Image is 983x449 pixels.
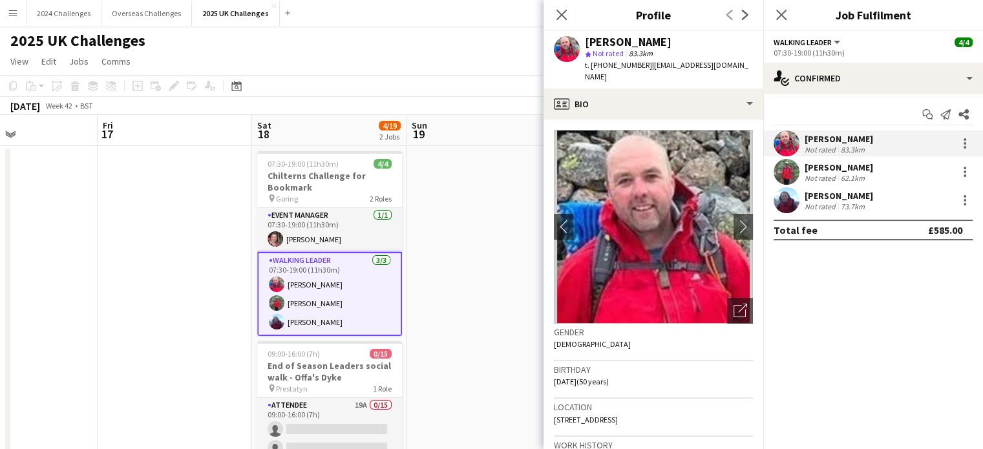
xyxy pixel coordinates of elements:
app-job-card: 07:30-19:00 (11h30m)4/4Chilterns Challenge for Bookmark Goring2 RolesEvent Manager1/107:30-19:00 ... [257,151,402,336]
h3: Profile [544,6,763,23]
span: t. [PHONE_NUMBER] [585,60,652,70]
h3: Location [554,401,753,413]
button: Walking Leader [774,37,842,47]
span: Not rated [593,48,624,58]
span: 2 Roles [370,194,392,204]
span: View [10,56,28,67]
span: 4/4 [374,159,392,169]
span: Goring [276,194,298,204]
span: [DEMOGRAPHIC_DATA] [554,339,631,349]
span: Sat [257,120,271,131]
div: Total fee [774,224,818,236]
h3: Gender [554,326,753,338]
h3: Chilterns Challenge for Bookmark [257,170,402,193]
div: Not rated [805,145,838,154]
app-card-role: Event Manager1/107:30-19:00 (11h30m)[PERSON_NAME] [257,208,402,252]
div: 83.3km [838,145,867,154]
img: Crew avatar or photo [554,130,753,324]
a: View [5,53,34,70]
span: 4/4 [955,37,973,47]
span: [STREET_ADDRESS] [554,415,618,424]
a: Comms [96,53,136,70]
span: Prestatyn [276,384,308,393]
span: 1 Role [373,384,392,393]
span: | [EMAIL_ADDRESS][DOMAIN_NAME] [585,60,748,81]
span: Comms [101,56,131,67]
div: [PERSON_NAME] [805,162,873,173]
span: Jobs [69,56,89,67]
div: Open photos pop-in [727,298,753,324]
app-card-role: Walking Leader3/307:30-19:00 (11h30m)[PERSON_NAME][PERSON_NAME][PERSON_NAME] [257,252,402,336]
div: [PERSON_NAME] [805,190,873,202]
div: 07:30-19:00 (11h30m) [774,48,973,57]
span: 4/19 [379,121,401,131]
span: 19 [410,127,427,141]
a: Edit [36,53,61,70]
h3: Job Fulfilment [763,6,983,23]
div: [PERSON_NAME] [805,133,873,145]
h3: End of Season Leaders social walk - Offa's Dyke [257,360,402,383]
a: Jobs [64,53,94,70]
span: Fri [103,120,113,131]
span: 18 [255,127,271,141]
div: Bio [544,89,763,120]
div: Confirmed [763,63,983,94]
span: [DATE] (50 years) [554,377,609,386]
div: £585.00 [928,224,962,236]
div: [PERSON_NAME] [585,36,671,48]
span: Walking Leader [774,37,832,47]
div: 73.7km [838,202,867,211]
div: 2 Jobs [379,132,400,141]
span: 17 [101,127,113,141]
button: 2024 Challenges [26,1,101,26]
div: BST [80,101,93,110]
h3: Birthday [554,364,753,375]
button: Overseas Challenges [101,1,192,26]
span: Week 42 [43,101,75,110]
div: Not rated [805,173,838,183]
h1: 2025 UK Challenges [10,31,145,50]
div: [DATE] [10,99,40,112]
span: 83.3km [626,48,655,58]
span: 07:30-19:00 (11h30m) [268,159,339,169]
div: Not rated [805,202,838,211]
button: 2025 UK Challenges [192,1,280,26]
div: 62.1km [838,173,867,183]
span: 0/15 [370,349,392,359]
span: Edit [41,56,56,67]
span: 09:00-16:00 (7h) [268,349,320,359]
span: Sun [412,120,427,131]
